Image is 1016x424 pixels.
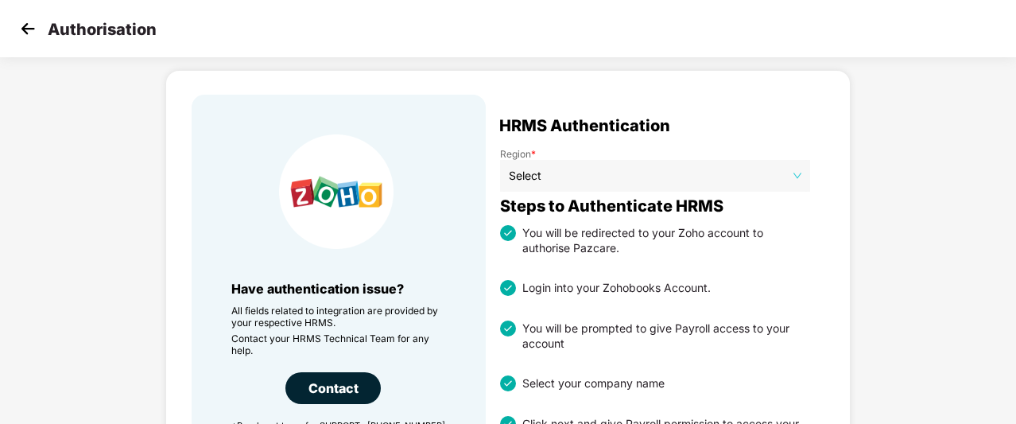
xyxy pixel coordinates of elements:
[500,148,810,160] label: Region
[16,17,40,41] img: svg+xml;base64,PHN2ZyB4bWxucz0iaHR0cDovL3d3dy53My5vcmcvMjAwMC9zdmciIHdpZHRoPSIzMCIgaGVpZ2h0PSIzMC...
[500,225,516,241] img: svg+xml;base64,PHN2ZyBpZD0iU3RhdHVzX3RpY2tlZCIgeG1sbnM9Imh0dHA6Ly93d3cudzMub3JnLzIwMDAvc3ZnIiB3aW...
[500,280,516,296] img: svg+xml;base64,PHN2ZyBpZD0iU3RhdHVzX3RpY2tlZCIgeG1sbnM9Imh0dHA6Ly93d3cudzMub3JnLzIwMDAvc3ZnIiB3aW...
[231,305,446,329] p: All fields related to integration are provided by your respective HRMS.
[516,225,810,255] div: You will be redirected to your Zoho account to authorise Pazcare.
[231,333,446,356] p: Contact your HRMS Technical Team for any help.
[499,119,670,132] span: HRMS Authentication
[500,200,723,212] span: Steps to Authenticate HRMS
[516,375,665,391] div: Select your company name
[516,321,810,351] div: You will be prompted to give Payroll access to your account
[500,321,516,336] img: svg+xml;base64,PHN2ZyBpZD0iU3RhdHVzX3RpY2tlZCIgeG1sbnM9Imh0dHA6Ly93d3cudzMub3JnLzIwMDAvc3ZnIiB3aW...
[231,281,404,297] span: Have authentication issue?
[48,20,157,39] p: Authorisation
[500,375,516,391] img: svg+xml;base64,PHN2ZyBpZD0iU3RhdHVzX3RpY2tlZCIgeG1sbnM9Imh0dHA6Ly93d3cudzMub3JnLzIwMDAvc3ZnIiB3aW...
[285,372,381,404] div: Contact
[516,280,711,296] div: Login into your Zohobooks Account.
[279,134,394,249] img: HRMS Company Icon
[509,164,801,188] span: Select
